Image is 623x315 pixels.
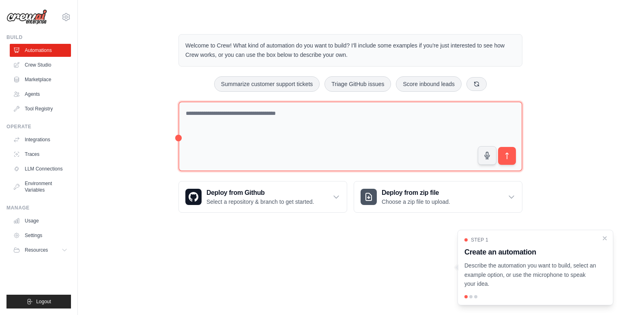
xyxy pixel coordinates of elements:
p: Describe the automation you want to build, select an example option, or use the microphone to spe... [464,261,597,289]
div: Manage [6,205,71,211]
span: Resources [25,247,48,253]
p: Select a repository & branch to get started. [206,198,314,206]
h3: Create an automation [464,246,597,258]
a: Integrations [10,133,71,146]
button: Summarize customer support tickets [214,76,320,92]
a: Traces [10,148,71,161]
button: Triage GitHub issues [324,76,391,92]
h3: Deploy from Github [206,188,314,198]
a: Automations [10,44,71,57]
h3: Deploy from zip file [382,188,450,198]
div: Operate [6,123,71,130]
div: Build [6,34,71,41]
button: Score inbound leads [396,76,462,92]
button: Logout [6,295,71,309]
p: Choose a zip file to upload. [382,198,450,206]
button: Resources [10,244,71,257]
a: Marketplace [10,73,71,86]
a: Tool Registry [10,102,71,115]
a: Environment Variables [10,177,71,196]
a: Crew Studio [10,58,71,71]
button: Close walkthrough [602,235,608,242]
p: Welcome to Crew! What kind of automation do you want to build? I'll include some examples if you'... [185,41,516,60]
a: LLM Connections [10,162,71,175]
span: Logout [36,298,51,305]
a: Settings [10,229,71,242]
a: Agents [10,88,71,101]
span: Step 1 [471,237,488,243]
a: Usage [10,214,71,227]
img: Logo [6,9,47,25]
